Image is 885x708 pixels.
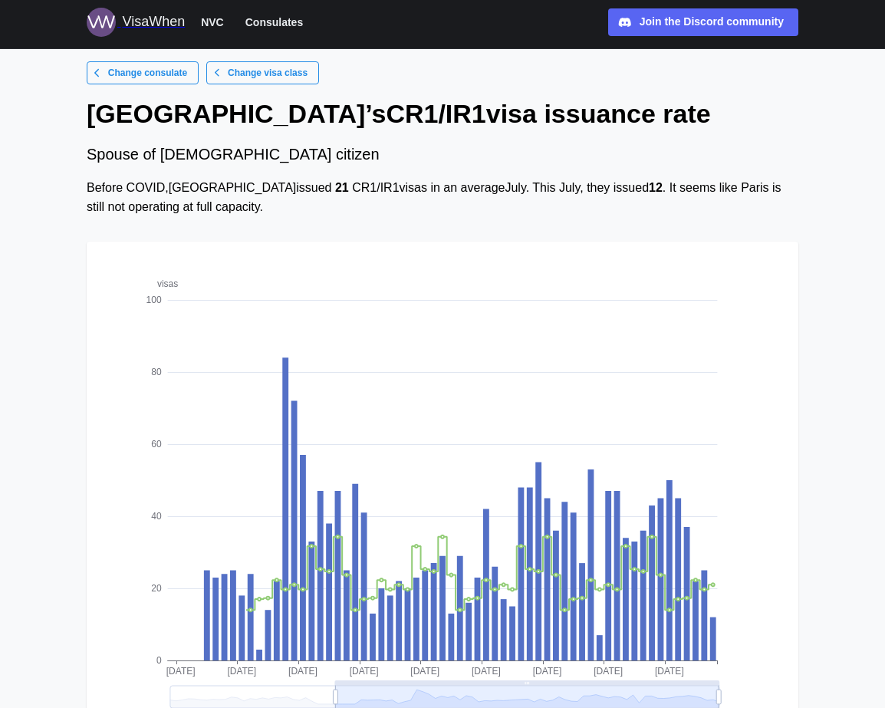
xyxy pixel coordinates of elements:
h1: [GEOGRAPHIC_DATA] ’s CR1/IR1 visa issuance rate [87,97,798,130]
a: Join the Discord community [608,8,798,36]
text: [DATE] [472,666,501,677]
text: 60 [151,439,162,449]
text: [DATE] [227,666,256,677]
span: Change visa class [228,62,308,84]
div: Join the Discord community [640,14,784,31]
text: [DATE] [533,666,562,677]
a: Change consulate [87,61,199,84]
strong: 21 [335,181,349,194]
img: Logo for VisaWhen [87,8,116,37]
span: NVC [201,13,224,31]
text: [DATE] [350,666,379,677]
span: Consulates [245,13,303,31]
text: [DATE] [594,666,623,677]
text: [DATE] [410,666,439,677]
text: [DATE] [655,666,684,677]
div: Spouse of [DEMOGRAPHIC_DATA] citizen [87,143,798,166]
text: visas [157,278,178,289]
button: NVC [194,12,231,32]
a: Change visa class [206,61,319,84]
text: 40 [151,511,162,522]
text: [DATE] [288,666,317,677]
text: 80 [151,367,162,377]
text: 20 [151,583,162,594]
strong: 12 [649,181,663,194]
div: Before COVID, [GEOGRAPHIC_DATA] issued CR1/IR1 visas in an average July . This July , they issued... [87,179,798,217]
text: 0 [156,655,162,666]
button: Consulates [239,12,310,32]
text: 100 [146,295,162,305]
div: VisaWhen [122,12,185,33]
text: [DATE] [166,666,196,677]
a: Logo for VisaWhen VisaWhen [87,8,185,37]
span: Change consulate [108,62,187,84]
